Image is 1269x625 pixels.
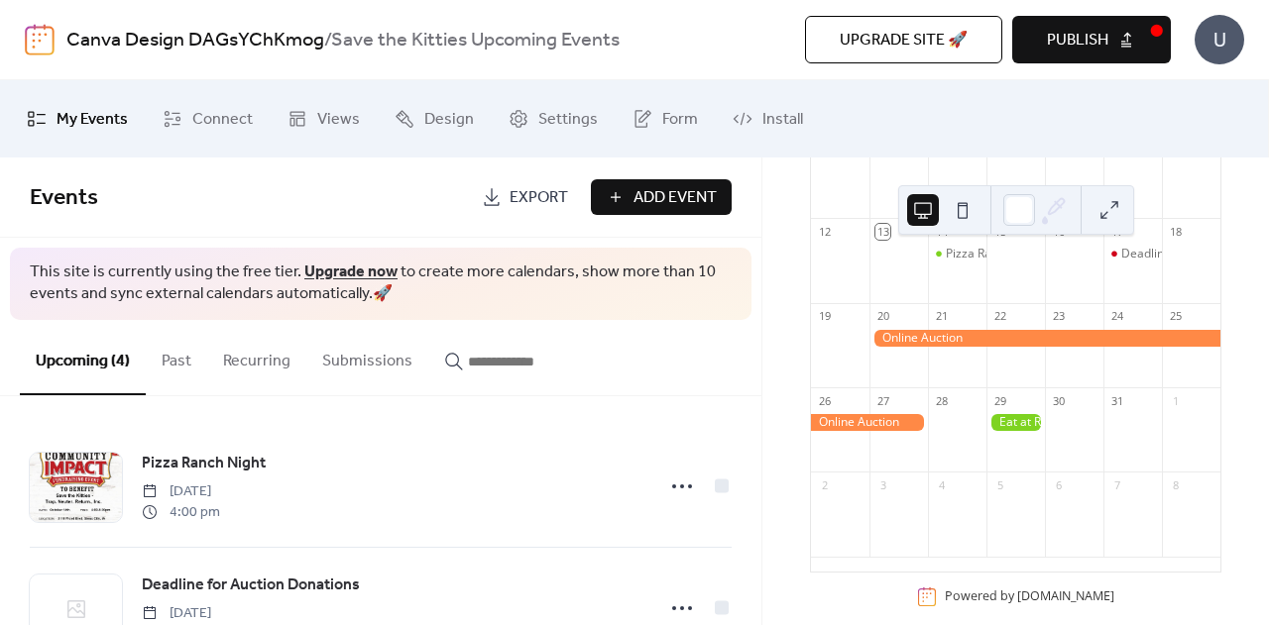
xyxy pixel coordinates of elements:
span: Views [317,104,360,136]
span: Form [662,104,698,136]
span: My Events [57,104,128,136]
span: Add Event [634,186,717,210]
span: Export [510,186,568,210]
div: 27 [875,393,890,408]
a: [DOMAIN_NAME] [1017,588,1114,605]
div: Deadline for Auction Donations [1103,246,1162,262]
div: U [1195,15,1244,64]
a: Deadline for Auction Donations [142,573,360,598]
span: Deadline for Auction Donations [142,573,360,597]
div: 2 [817,477,832,492]
span: 4:00 pm [142,502,220,523]
div: 8 [1168,477,1183,492]
div: Online Auction [811,414,928,431]
div: 19 [817,309,832,324]
div: 16 [1051,224,1066,239]
a: Export [467,179,583,215]
a: Views [273,88,375,150]
div: 24 [1109,309,1124,324]
button: Upcoming (4) [20,320,146,395]
div: 25 [1168,309,1183,324]
a: Design [380,88,489,150]
span: Install [762,104,803,136]
div: 7 [1109,477,1124,492]
div: 1 [1168,393,1183,408]
span: Design [424,104,474,136]
button: Publish [1012,16,1171,63]
a: Pizza Ranch Night [142,451,266,476]
a: Form [618,88,713,150]
a: Settings [494,88,613,150]
span: Connect [192,104,253,136]
div: 29 [992,393,1007,408]
div: 22 [992,309,1007,324]
b: Save the Kitties Upcoming Events [331,22,620,59]
span: Pizza Ranch Night [142,452,266,475]
div: 5 [992,477,1007,492]
button: Past [146,320,207,393]
div: 18 [1168,224,1183,239]
div: 3 [875,477,890,492]
div: 20 [875,309,890,324]
div: 23 [1051,309,1066,324]
a: Upgrade now [304,257,398,287]
span: Upgrade site 🚀 [840,29,968,52]
a: Canva Design DAGsYChKmog [66,22,324,59]
span: Publish [1047,29,1108,52]
div: 17 [1109,224,1124,239]
div: 13 [875,224,890,239]
div: Online Auction [869,330,1220,347]
a: Install [718,88,818,150]
div: 6 [1051,477,1066,492]
div: 21 [934,309,949,324]
img: logo [25,24,55,55]
span: This site is currently using the free tier. to create more calendars, show more than 10 events an... [30,261,732,306]
button: Submissions [306,320,428,393]
div: 12 [817,224,832,239]
button: Recurring [207,320,306,393]
div: 14 [934,224,949,239]
div: 30 [1051,393,1066,408]
button: Add Event [591,179,732,215]
a: My Events [12,88,143,150]
div: 31 [1109,393,1124,408]
div: Eat at Red Robin [986,414,1045,431]
div: 26 [817,393,832,408]
span: Settings [538,104,598,136]
b: / [324,22,331,59]
div: 15 [992,224,1007,239]
span: [DATE] [142,481,220,502]
div: 4 [934,477,949,492]
span: Events [30,176,98,220]
div: 28 [934,393,949,408]
div: Powered by [945,588,1114,605]
button: Upgrade site 🚀 [805,16,1002,63]
div: Pizza Ranch Night [928,246,986,262]
span: [DATE] [142,603,220,624]
a: Connect [148,88,268,150]
div: Pizza Ranch Night [946,246,1044,262]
